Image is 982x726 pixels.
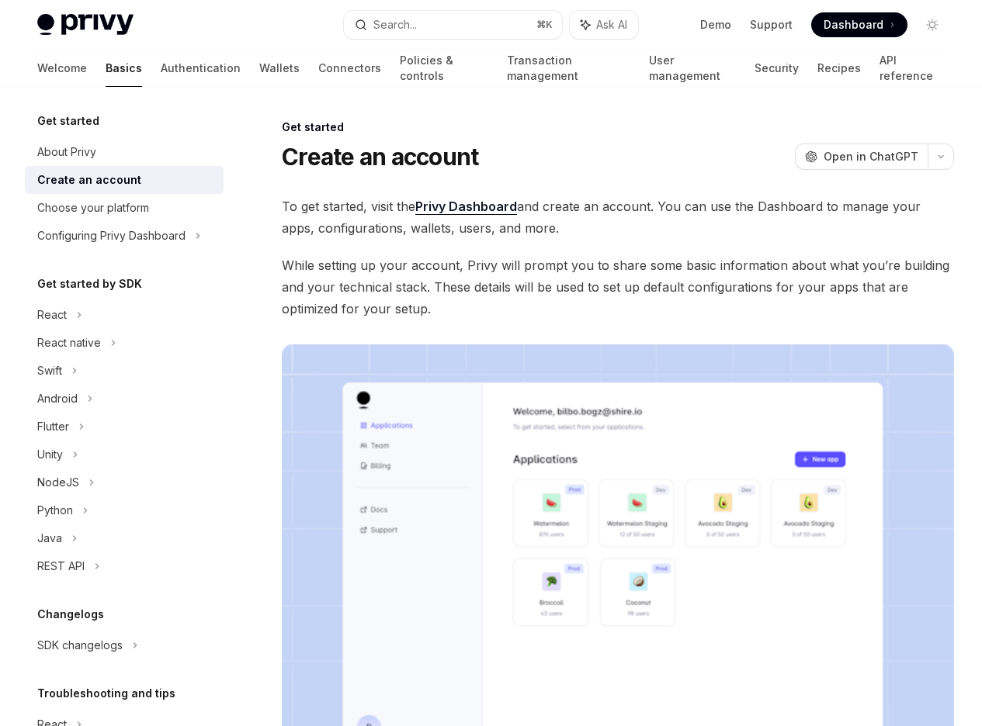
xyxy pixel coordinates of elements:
a: Wallets [259,50,300,87]
div: NodeJS [37,473,79,492]
div: Search... [373,16,417,34]
span: Open in ChatGPT [824,149,918,164]
div: React [37,306,67,324]
a: Choose your platform [25,194,224,222]
button: Open in ChatGPT [795,143,928,170]
a: Dashboard [811,12,907,37]
div: Swift [37,361,62,380]
h5: Get started [37,112,99,130]
a: Recipes [817,50,861,87]
a: About Privy [25,138,224,166]
h5: Troubleshooting and tips [37,684,175,703]
span: While setting up your account, Privy will prompt you to share some basic information about what y... [282,254,954,320]
div: Configuring Privy Dashboard [37,226,186,245]
a: Transaction management [507,50,630,87]
h1: Create an account [282,143,478,171]
button: Toggle dark mode [920,12,945,37]
div: REST API [37,557,85,576]
span: Dashboard [824,17,883,33]
h5: Changelogs [37,605,104,624]
div: Get started [282,119,954,135]
div: React native [37,334,101,352]
div: Android [37,389,78,408]
a: Welcome [37,50,87,87]
div: Unity [37,445,63,464]
div: Choose your platform [37,199,149,217]
a: API reference [880,50,945,87]
div: Flutter [37,417,69,436]
div: Python [37,501,73,520]
a: Connectors [318,50,381,87]
a: Policies & controls [400,50,488,87]
a: Security [755,50,799,87]
img: light logo [37,14,134,36]
div: Java [37,529,62,548]
button: Search...⌘K [344,11,562,39]
div: About Privy [37,143,96,161]
a: User management [649,50,737,87]
button: Ask AI [570,11,638,39]
div: SDK changelogs [37,636,123,655]
a: Authentication [161,50,241,87]
div: Create an account [37,171,141,189]
h5: Get started by SDK [37,275,142,293]
a: Privy Dashboard [415,199,517,215]
a: Support [750,17,793,33]
span: Ask AI [596,17,627,33]
a: Create an account [25,166,224,194]
span: ⌘ K [536,19,553,31]
a: Basics [106,50,142,87]
span: To get started, visit the and create an account. You can use the Dashboard to manage your apps, c... [282,195,954,239]
a: Demo [700,17,731,33]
